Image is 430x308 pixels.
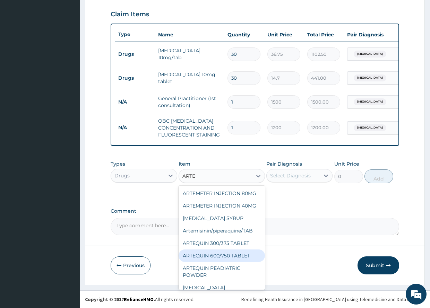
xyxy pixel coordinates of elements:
[114,3,130,20] div: Minimize live chat window
[115,121,155,134] td: N/A
[179,225,265,237] div: Artemisinin/piperaquine/TAB
[304,28,344,42] th: Total Price
[80,290,430,308] footer: All rights reserved.
[354,51,386,58] span: [MEDICAL_DATA]
[40,87,96,157] span: We're online!
[179,262,265,281] div: ARTEQUIN PEADIATRIC POWDER
[364,169,393,183] button: Add
[179,160,190,167] label: Item
[270,172,311,179] div: Select Diagnosis
[111,161,125,167] label: Types
[344,28,420,42] th: Pair Diagnosis
[179,281,265,301] div: [MEDICAL_DATA] (ADAMSUNATE) TABLET
[179,187,265,200] div: ARTEMETER INJECTION 80MG
[266,160,302,167] label: Pair Diagnosis
[85,296,155,302] strong: Copyright © 2017 .
[179,212,265,225] div: [MEDICAL_DATA] SYRUP
[114,172,130,179] div: Drugs
[115,28,155,41] th: Type
[13,35,28,52] img: d_794563401_company_1708531726252_794563401
[3,189,132,213] textarea: Type your message and hit 'Enter'
[155,91,224,112] td: General Practitioner (1st consultation)
[179,249,265,262] div: ARTEQUIN 600/750 TABLET
[334,160,359,167] label: Unit Price
[155,44,224,64] td: [MEDICAL_DATA] 10mg/tab
[179,237,265,249] div: ARTEQUIN 300/375 TABLET
[115,48,155,61] td: Drugs
[124,296,154,302] a: RelianceHMO
[155,114,224,142] td: QBC [MEDICAL_DATA] CONCENTRATION AND FLUORESCENT STAINING
[264,28,304,42] th: Unit Price
[224,28,264,42] th: Quantity
[111,208,399,214] label: Comment
[241,296,425,303] div: Redefining Heath Insurance in [GEOGRAPHIC_DATA] using Telemedicine and Data Science!
[111,11,149,18] h3: Claim Items
[155,28,224,42] th: Name
[111,256,150,274] button: Previous
[354,98,386,105] span: [MEDICAL_DATA]
[358,256,399,274] button: Submit
[115,72,155,85] td: Drugs
[155,68,224,88] td: [MEDICAL_DATA] 10mg tablet
[354,74,386,81] span: [MEDICAL_DATA]
[354,124,386,131] span: [MEDICAL_DATA]
[179,200,265,212] div: ARTEMETER INJECTION 40MG
[115,96,155,108] td: N/A
[36,39,117,48] div: Chat with us now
